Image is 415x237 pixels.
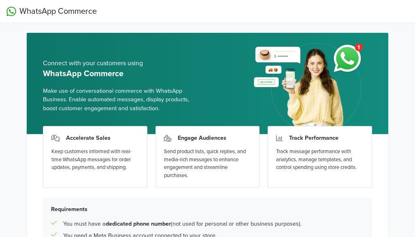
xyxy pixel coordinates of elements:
b: dedicated phone number [106,220,171,227]
h3: Track Performance [289,135,338,141]
h5: Requirements [51,206,364,213]
div: Keep customers informed with real-time WhatsApp messages for order updates, payments, and shipping. [51,148,139,172]
h3: Accelerate Sales [66,135,111,141]
span: WhatsApp Commerce [19,5,97,17]
h3: Engage Audiences [178,135,226,141]
img: whatsapp_setup_banner [247,38,372,134]
p: You must have a (not used for personal or other business purposes). [63,220,302,228]
div: Send product lists, quick replies, and media-rich messages to enhance engagement and streamline p... [164,148,251,179]
h5: Connect with your customers using [43,60,201,67]
span: Make use of conversational commerce with WhatsApp Business. Enable automated messages, display pr... [43,87,201,113]
h5: WhatsApp Commerce [43,69,201,79]
img: WhatsApp [6,6,16,16]
div: Track message performance with analytics, manage templates, and control spending using store cred... [276,148,364,172]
